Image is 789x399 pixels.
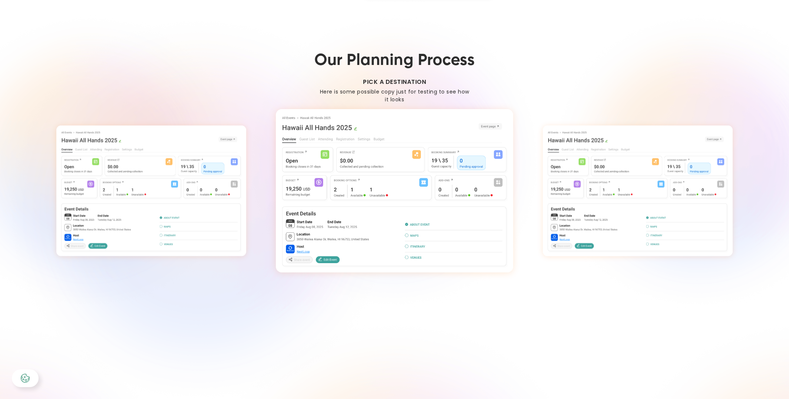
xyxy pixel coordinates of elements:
div: Here is some possible copy just for testing to see how it looks [317,88,472,104]
div: 3 / 4 [543,125,733,256]
div: Pick a Destination [363,78,426,86]
div: 2 / 4 [276,109,513,272]
div: 1 / 4 [56,125,246,256]
h2: Our Planning Process [314,51,475,71]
